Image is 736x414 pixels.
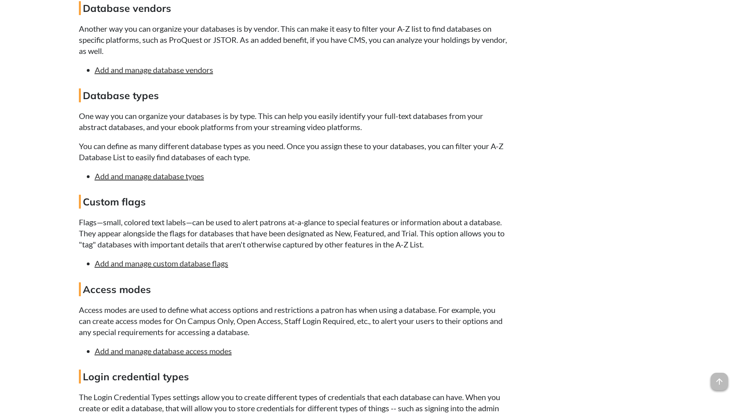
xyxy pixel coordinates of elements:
h4: Custom flags [79,195,507,209]
h4: Access modes [79,282,507,296]
p: Another way you can organize your databases is by vendor. This can make it easy to filter your A-... [79,23,507,56]
p: Access modes are used to define what access options and restrictions a patron has when using a da... [79,304,507,337]
a: arrow_upward [711,374,728,383]
a: Add and manage database types [95,171,204,181]
span: arrow_upward [711,373,728,390]
h4: Database vendors [79,1,507,15]
h4: Database types [79,88,507,102]
p: One way you can organize your databases is by type. This can help you easily identify your full-t... [79,110,507,132]
p: You can define as many different database types as you need. Once you assign these to your databa... [79,140,507,163]
a: Add and manage database access modes [95,346,232,356]
a: Add and manage custom database flags [95,259,228,268]
a: Add and manage database vendors [95,65,213,75]
p: Flags—small, colored text labels—can be used to alert patrons at-a-glance to special features or ... [79,217,507,250]
h4: Login credential types [79,370,507,383]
